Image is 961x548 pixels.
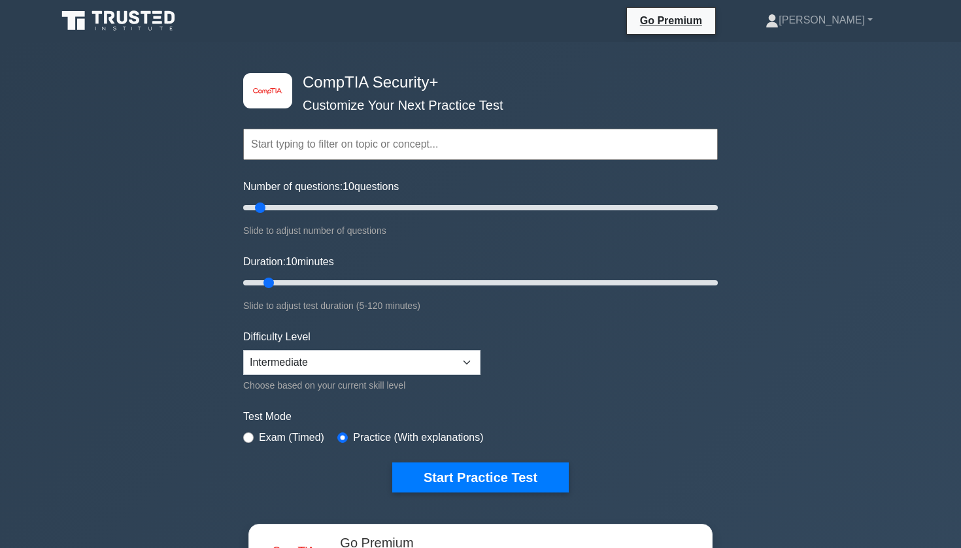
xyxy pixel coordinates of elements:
[734,7,904,33] a: [PERSON_NAME]
[243,409,718,425] label: Test Mode
[297,73,654,92] h4: CompTIA Security+
[632,12,710,29] a: Go Premium
[243,179,399,195] label: Number of questions: questions
[243,223,718,238] div: Slide to adjust number of questions
[243,298,718,314] div: Slide to adjust test duration (5-120 minutes)
[353,430,483,445] label: Practice (With explanations)
[343,181,354,192] span: 10
[243,329,311,345] label: Difficulty Level
[259,430,324,445] label: Exam (Timed)
[243,378,480,393] div: Choose based on your current skill level
[243,129,718,160] input: Start typing to filter on topic or concept...
[243,254,334,270] label: Duration: minutes
[286,256,297,267] span: 10
[392,462,569,492] button: Start Practice Test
